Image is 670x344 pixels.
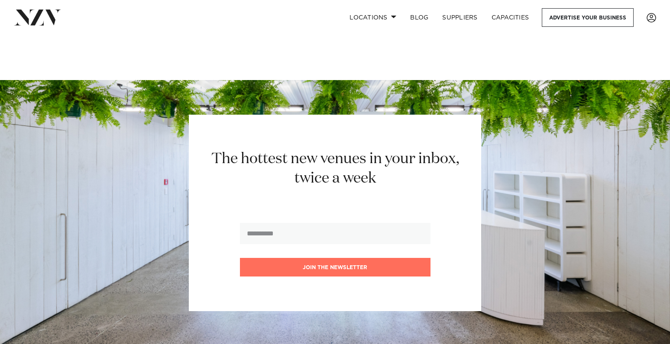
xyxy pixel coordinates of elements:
[14,10,61,25] img: nzv-logo.png
[485,8,536,27] a: Capacities
[542,8,634,27] a: Advertise your business
[201,149,469,188] h2: The hottest new venues in your inbox, twice a week
[435,8,484,27] a: SUPPLIERS
[240,258,430,276] button: Join the newsletter
[403,8,435,27] a: BLOG
[343,8,403,27] a: Locations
